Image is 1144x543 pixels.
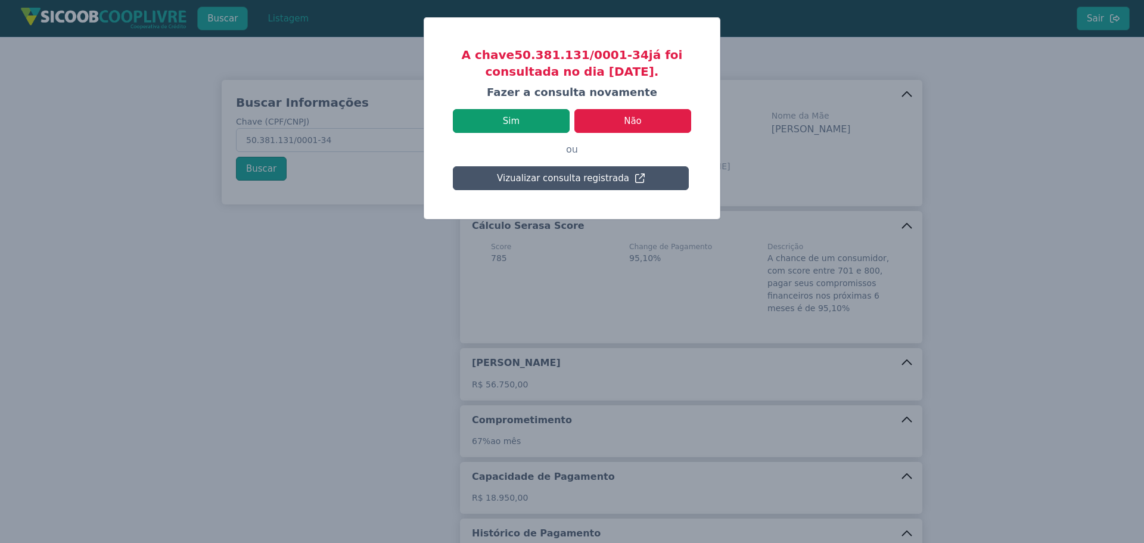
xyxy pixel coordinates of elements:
[453,85,691,100] h4: Fazer a consulta novamente
[453,133,691,166] p: ou
[574,109,691,133] button: Não
[453,166,689,190] button: Vizualizar consulta registrada
[453,46,691,80] h3: A chave 50.381.131/0001-34 já foi consultada no dia [DATE].
[453,109,570,133] button: Sim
